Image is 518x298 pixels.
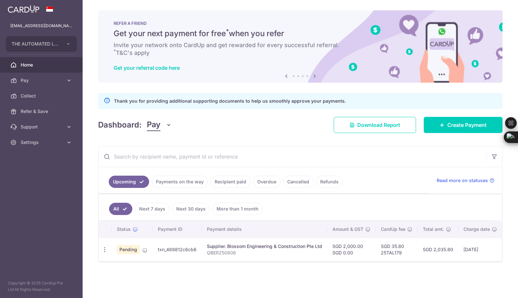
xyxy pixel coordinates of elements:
[6,36,77,52] button: THE AUTOMATED LIFESTYLE PTE. LTD.
[117,245,140,254] span: Pending
[21,93,63,99] span: Collect
[98,119,142,131] h4: Dashboard:
[437,177,494,184] a: Read more on statuses
[202,221,327,238] th: Payment details
[147,119,160,131] span: Pay
[207,243,322,250] div: Supplier. Blossom Engineering & Construction Pte Ltd
[424,117,503,133] a: Create Payment
[376,238,418,261] td: SGD 35.80 25TAL179
[253,176,280,188] a: Overdue
[210,176,250,188] a: Recipient paid
[147,119,172,131] button: Pay
[114,65,180,71] a: Get your referral code here
[153,238,202,261] td: txn_489812c6cb6
[283,176,313,188] a: Cancelled
[109,176,149,188] a: Upcoming
[109,203,132,215] a: All
[8,5,39,13] img: CardUp
[463,226,490,232] span: Charge date
[357,121,400,129] span: Download Report
[114,41,487,57] h6: Invite your network onto CardUp and get rewarded for every successful referral. T&C's apply
[172,203,210,215] a: Next 30 days
[423,226,444,232] span: Total amt.
[12,41,59,47] span: THE AUTOMATED LIFESTYLE PTE. LTD.
[327,238,376,261] td: SGD 2,000.00 SGD 0.00
[21,77,63,84] span: Pay
[152,176,208,188] a: Payments on the way
[135,203,169,215] a: Next 7 days
[21,124,63,130] span: Support
[153,221,202,238] th: Payment ID
[418,238,458,261] td: SGD 2,035.80
[334,117,416,133] a: Download Report
[437,177,488,184] span: Read more on statuses
[447,121,487,129] span: Create Payment
[332,226,363,232] span: Amount & GST
[21,62,63,68] span: Home
[212,203,263,215] a: More than 1 month
[114,21,487,26] p: REFER A FRIEND
[21,108,63,115] span: Refer & Save
[458,238,502,261] td: [DATE]
[381,226,405,232] span: CardUp fee
[316,176,343,188] a: Refunds
[10,23,72,29] p: [EMAIL_ADDRESS][DOMAIN_NAME]
[98,146,487,167] input: Search by recipient name, payment id or reference
[117,226,131,232] span: Status
[114,97,346,105] p: Thank you for providing additional supporting documents to help us smoothly approve your payments.
[114,28,487,39] h5: Get your next payment for free when you refer
[477,279,512,295] iframe: Opens a widget where you can find more information
[207,250,322,256] p: QBER250806
[21,139,63,146] span: Settings
[98,10,503,83] img: RAF banner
